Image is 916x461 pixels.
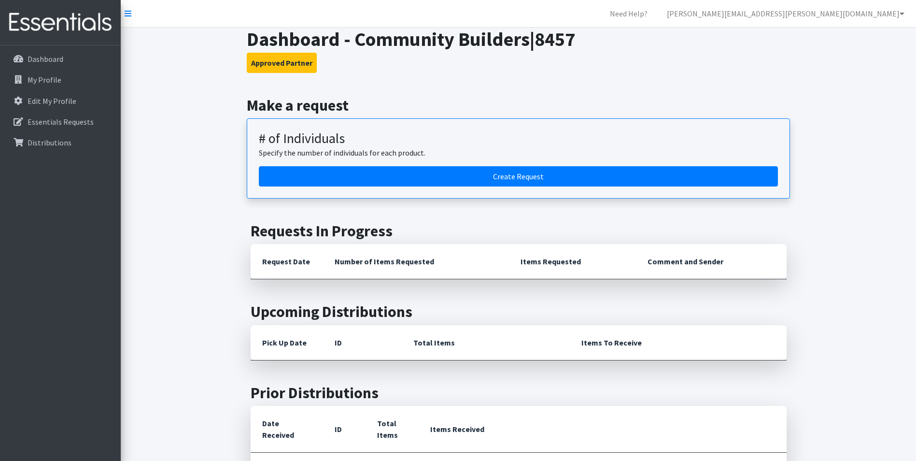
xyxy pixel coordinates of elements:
p: Distributions [28,138,71,147]
h2: Make a request [247,96,790,115]
a: [PERSON_NAME][EMAIL_ADDRESS][PERSON_NAME][DOMAIN_NAME] [659,4,912,23]
th: Request Date [251,244,323,279]
img: HumanEssentials [4,6,117,39]
th: Total Items [402,325,570,360]
a: Edit My Profile [4,91,117,111]
a: My Profile [4,70,117,89]
a: Need Help? [602,4,655,23]
p: Essentials Requests [28,117,94,127]
th: Items Requested [509,244,636,279]
h2: Requests In Progress [251,222,787,240]
a: Distributions [4,133,117,152]
h3: # of Individuals [259,130,778,147]
th: Comment and Sender [636,244,786,279]
p: My Profile [28,75,61,85]
h2: Upcoming Distributions [251,303,787,321]
th: Date Received [251,406,323,453]
th: ID [323,325,402,360]
button: Approved Partner [247,53,317,73]
th: Number of Items Requested [323,244,509,279]
p: Specify the number of individuals for each product. [259,147,778,158]
a: Essentials Requests [4,112,117,131]
th: Items Received [419,406,787,453]
a: Create a request by number of individuals [259,166,778,187]
p: Dashboard [28,54,63,64]
a: Dashboard [4,49,117,69]
th: ID [323,406,366,453]
h1: Dashboard - Community Builders|8457 [247,28,790,51]
th: Items To Receive [570,325,787,360]
th: Pick Up Date [251,325,323,360]
th: Total Items [366,406,419,453]
p: Edit My Profile [28,96,76,106]
h2: Prior Distributions [251,384,787,402]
